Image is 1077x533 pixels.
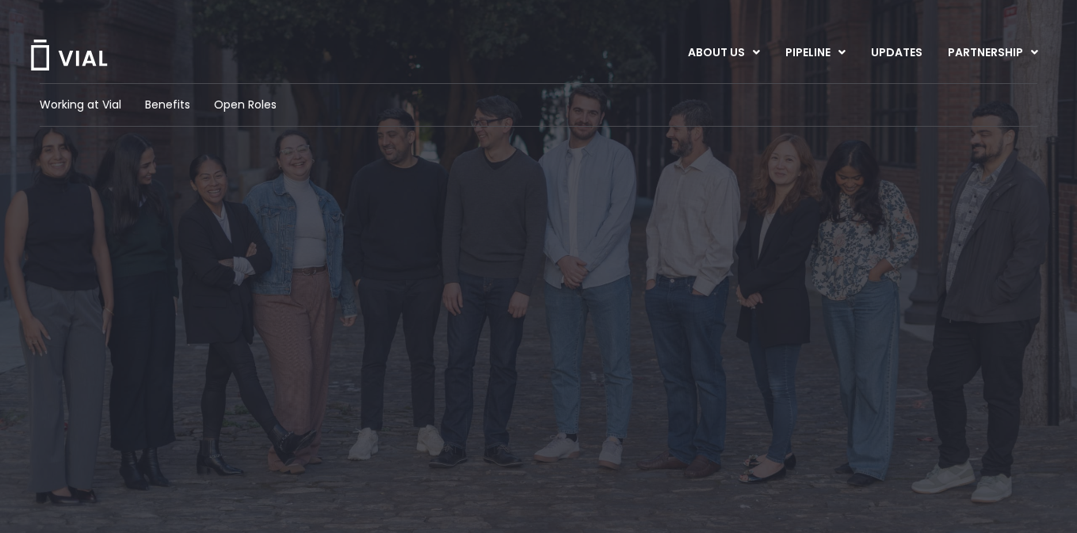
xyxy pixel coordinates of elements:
a: ABOUT USMenu Toggle [675,40,772,67]
a: UPDATES [858,40,934,67]
a: Open Roles [214,97,277,113]
a: PARTNERSHIPMenu Toggle [935,40,1051,67]
img: Vial Logo [29,40,109,70]
a: Working at Vial [40,97,121,113]
a: PIPELINEMenu Toggle [773,40,857,67]
a: Benefits [145,97,190,113]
